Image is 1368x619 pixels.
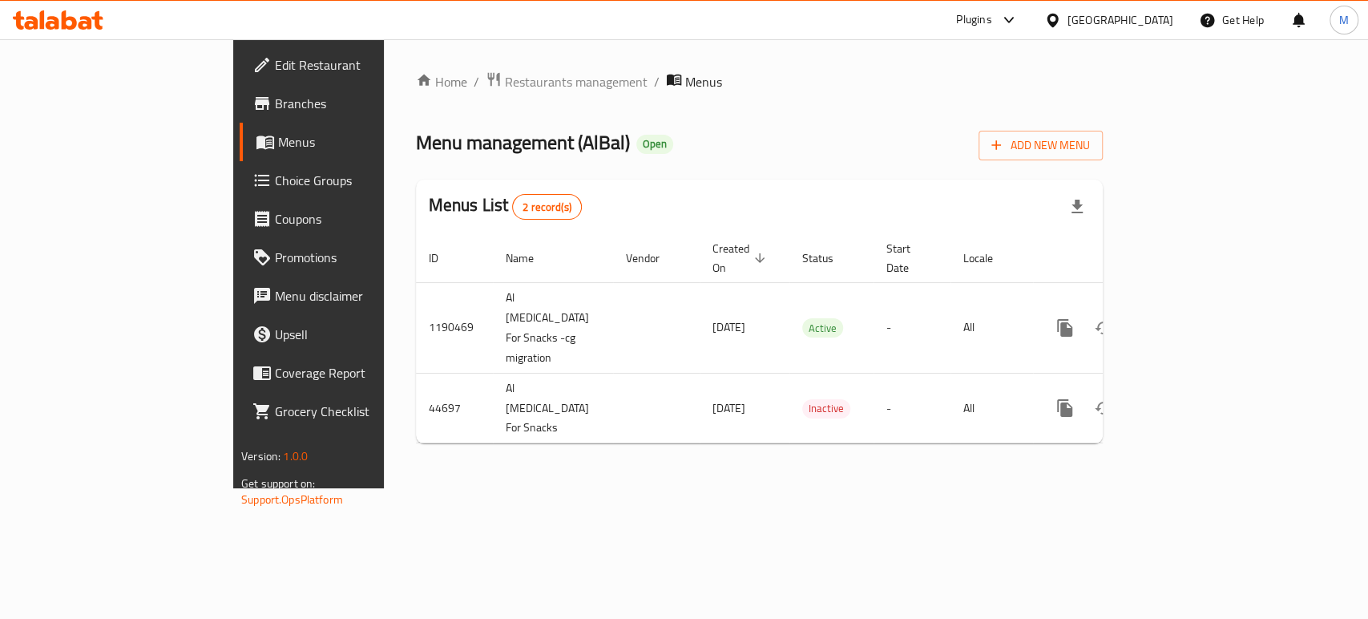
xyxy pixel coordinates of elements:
[240,161,462,200] a: Choice Groups
[505,72,648,91] span: Restaurants management
[240,392,462,431] a: Grocery Checklist
[240,238,462,277] a: Promotions
[240,200,462,238] a: Coupons
[512,194,582,220] div: Total records count
[275,248,449,267] span: Promotions
[240,277,462,315] a: Menu disclaimer
[241,446,280,467] span: Version:
[626,249,680,268] span: Vendor
[240,46,462,84] a: Edit Restaurant
[474,72,479,91] li: /
[874,373,950,443] td: -
[278,132,449,152] span: Menus
[416,71,1103,92] nav: breadcrumb
[240,84,462,123] a: Branches
[956,10,991,30] div: Plugins
[685,72,722,91] span: Menus
[802,319,843,338] span: Active
[240,354,462,392] a: Coverage Report
[1046,309,1084,347] button: more
[429,249,459,268] span: ID
[1058,188,1096,226] div: Export file
[1046,389,1084,427] button: more
[636,137,673,151] span: Open
[979,131,1103,160] button: Add New Menu
[963,249,1014,268] span: Locale
[991,136,1090,156] span: Add New Menu
[1084,389,1123,427] button: Change Status
[429,193,582,220] h2: Menus List
[493,282,613,373] td: Al [MEDICAL_DATA] For Snacks -cg migration
[802,249,854,268] span: Status
[1084,309,1123,347] button: Change Status
[241,489,343,510] a: Support.OpsPlatform
[712,398,745,419] span: [DATE]
[950,282,1033,373] td: All
[240,123,462,161] a: Menus
[275,286,449,305] span: Menu disclaimer
[275,171,449,190] span: Choice Groups
[712,317,745,338] span: [DATE]
[275,209,449,229] span: Coupons
[493,373,613,443] td: Al [MEDICAL_DATA] For Snacks
[950,373,1033,443] td: All
[275,55,449,75] span: Edit Restaurant
[486,71,648,92] a: Restaurants management
[712,239,770,277] span: Created On
[275,325,449,344] span: Upsell
[1067,11,1173,29] div: [GEOGRAPHIC_DATA]
[654,72,660,91] li: /
[275,363,449,382] span: Coverage Report
[283,446,308,467] span: 1.0.0
[874,282,950,373] td: -
[1339,11,1349,29] span: M
[240,315,462,354] a: Upsell
[416,124,630,160] span: Menu management ( AlBal )
[802,318,843,338] div: Active
[636,135,673,154] div: Open
[416,234,1213,444] table: enhanced table
[513,200,581,215] span: 2 record(s)
[275,402,449,421] span: Grocery Checklist
[886,239,931,277] span: Start Date
[241,473,315,494] span: Get support on:
[275,94,449,113] span: Branches
[1033,234,1213,283] th: Actions
[506,249,555,268] span: Name
[802,399,850,418] span: Inactive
